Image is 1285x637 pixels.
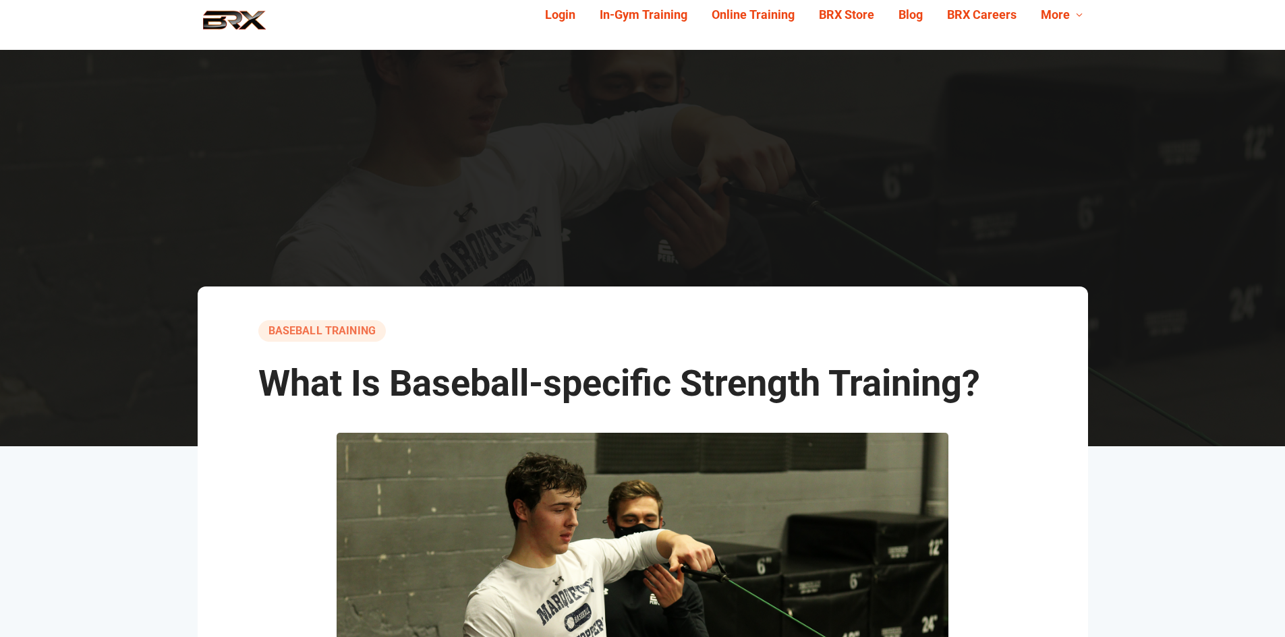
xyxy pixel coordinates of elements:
[588,5,699,26] a: In-Gym Training
[258,320,387,342] a: baseball training
[807,5,886,26] a: BRX Store
[190,10,279,40] img: BRX Performance
[699,5,807,26] a: Online Training
[258,362,980,404] span: What Is Baseball-specific Strength Training?
[886,5,935,26] a: Blog
[1029,5,1095,26] a: More
[523,5,1095,26] div: Navigation Menu
[533,5,588,26] a: Login
[935,5,1029,26] a: BRX Careers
